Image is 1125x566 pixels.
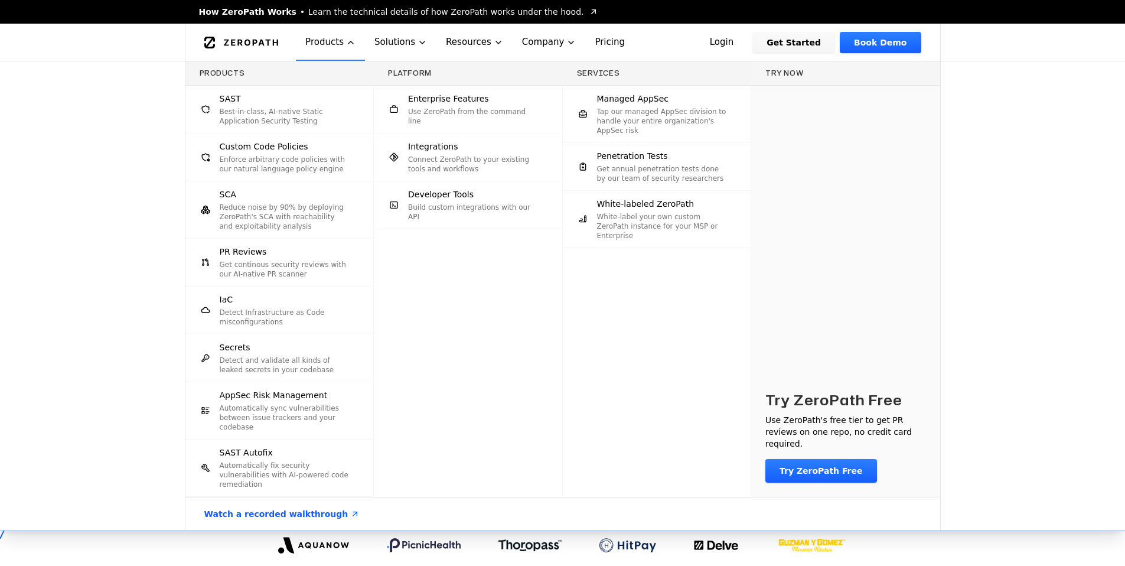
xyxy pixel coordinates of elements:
a: PR ReviewsGet continous security reviews with our AI-native PR scanner [185,239,374,286]
a: Book Demo [840,32,921,53]
p: Reduce noise by 90% by deploying ZeroPath's SCA with reachability and exploitability analysis [220,203,350,231]
span: Managed AppSec [597,93,669,105]
button: Company [513,24,586,61]
p: Use ZeroPath from the command line [408,107,539,126]
a: How ZeroPath WorksLearn the technical details of how ZeroPath works under the hood. [199,6,598,18]
nav: Global [185,24,941,61]
button: Solutions [365,24,436,61]
h3: Try now [765,69,926,78]
p: Get annual penetration tests done by our team of security researchers [597,164,728,183]
span: Integrations [408,141,458,152]
span: SCA [220,188,236,200]
p: Best-in-class, AI-native Static Application Security Testing [220,107,350,126]
a: SecretsDetect and validate all kinds of leaked secrets in your codebase [185,334,374,382]
a: Try ZeroPath Free [765,459,877,483]
a: AppSec Risk ManagementAutomatically sync vulnerabilities between issue trackers and your codebase [185,382,374,439]
span: Learn the technical details of how ZeroPath works under the hood. [308,6,584,18]
p: Automatically sync vulnerabilities between issue trackers and your codebase [220,404,350,432]
h3: Platform [388,69,548,78]
a: Developer ToolsBuild custom integrations with our API [374,181,562,229]
span: Enterprise Features [408,93,489,105]
p: Use ZeroPath's free tier to get PR reviews on one repo, no credit card required. [765,414,926,450]
a: Get Started [752,32,835,53]
p: White-label your own custom ZeroPath instance for your MSP or Enterprise [597,212,728,240]
a: Pricing [585,24,634,61]
p: Get continous security reviews with our AI-native PR scanner [220,260,350,279]
p: Connect ZeroPath to your existing tools and workflows [408,155,539,174]
h3: Products [200,69,360,78]
p: Enforce arbitrary code policies with our natural language policy engine [220,155,350,174]
a: Login [696,32,748,53]
a: SASTBest-in-class, AI-native Static Application Security Testing [185,86,374,133]
a: IntegrationsConnect ZeroPath to your existing tools and workflows [374,134,562,181]
p: Tap our managed AppSec division to handle your entire organization's AppSec risk [597,107,728,135]
img: GYG [777,531,847,560]
span: Secrets [220,341,250,353]
span: Developer Tools [408,188,474,200]
button: Resources [436,24,513,61]
span: Custom Code Policies [220,141,308,152]
a: White-labeled ZeroPathWhite-label your own custom ZeroPath instance for your MSP or Enterprise [563,191,751,248]
p: Build custom integrations with our API [408,203,539,222]
span: IaC [220,294,233,305]
a: Custom Code PoliciesEnforce arbitrary code policies with our natural language policy engine [185,134,374,181]
p: Automatically fix security vulnerabilities with AI-powered code remediation [220,461,350,489]
a: Watch a recorded walkthrough [190,497,374,531]
span: SAST [220,93,241,105]
span: SAST Autofix [220,447,273,458]
button: Products [296,24,365,61]
a: Enterprise FeaturesUse ZeroPath from the command line [374,86,562,133]
h3: Services [577,69,737,78]
h3: Try ZeroPath Free [765,391,902,409]
a: IaCDetect Infrastructure as Code misconfigurations [185,287,374,334]
span: PR Reviews [220,246,267,258]
a: SAST AutofixAutomatically fix security vulnerabilities with AI-powered code remediation [185,440,374,496]
span: Penetration Tests [597,150,668,162]
span: How ZeroPath Works [199,6,296,18]
p: Detect and validate all kinds of leaked secrets in your codebase [220,356,350,375]
img: Thoropass [498,539,562,551]
span: AppSec Risk Management [220,389,328,401]
span: White-labeled ZeroPath [597,198,694,210]
a: Penetration TestsGet annual penetration tests done by our team of security researchers [563,143,751,190]
a: SCAReduce noise by 90% by deploying ZeroPath's SCA with reachability and exploitability analysis [185,181,374,238]
p: Detect Infrastructure as Code misconfigurations [220,308,350,327]
a: Managed AppSecTap our managed AppSec division to handle your entire organization's AppSec risk [563,86,751,142]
